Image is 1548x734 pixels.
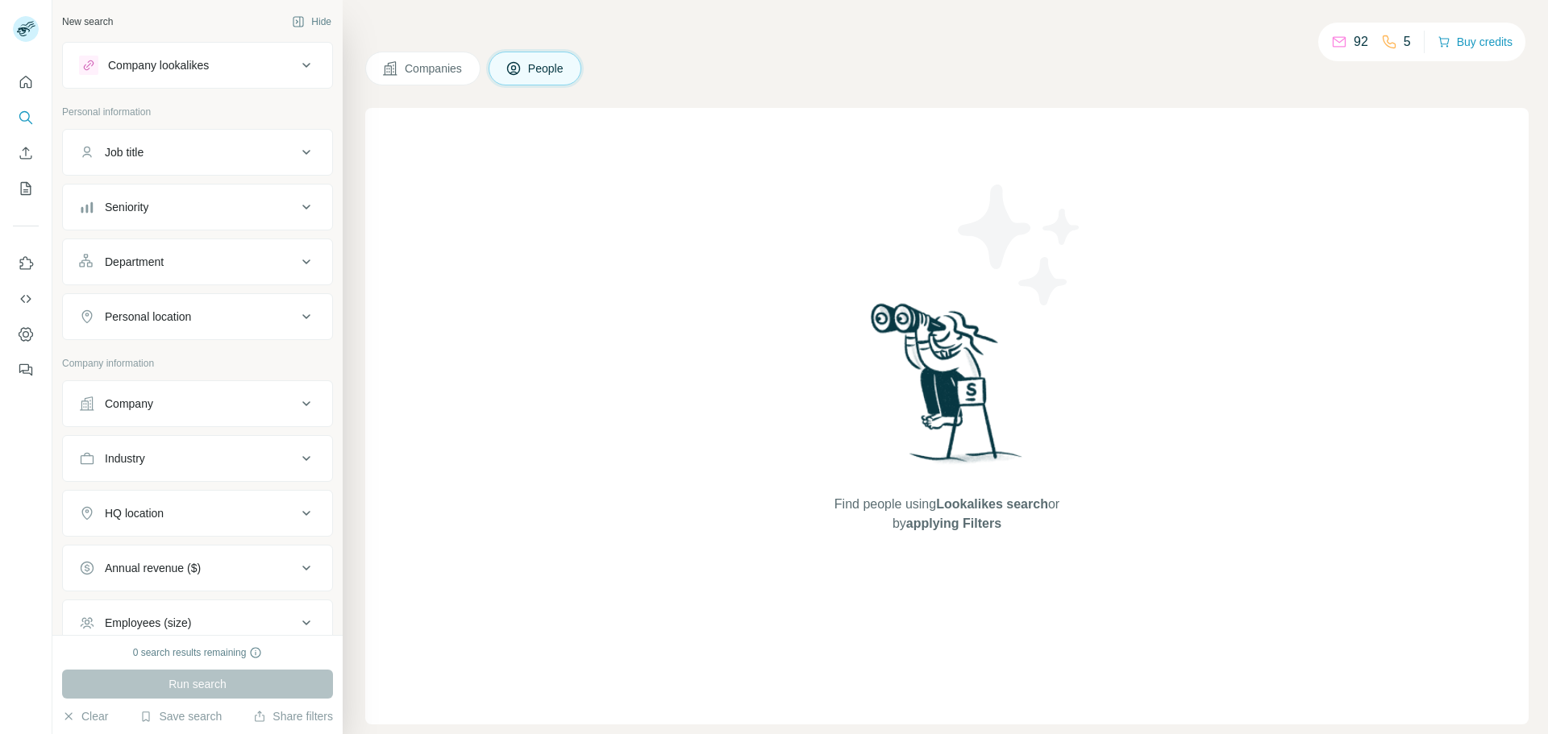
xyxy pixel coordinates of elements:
[62,15,113,29] div: New search
[947,172,1092,317] img: Surfe Illustration - Stars
[63,297,332,336] button: Personal location
[13,249,39,278] button: Use Surfe on LinkedIn
[105,254,164,270] div: Department
[63,46,332,85] button: Company lookalikes
[139,708,222,724] button: Save search
[63,133,332,172] button: Job title
[105,560,201,576] div: Annual revenue ($)
[105,309,191,325] div: Personal location
[281,10,343,34] button: Hide
[63,384,332,423] button: Company
[906,516,1001,530] span: applying Filters
[105,450,145,467] div: Industry
[63,494,332,533] button: HQ location
[13,284,39,313] button: Use Surfe API
[1354,32,1368,52] p: 92
[62,356,333,371] p: Company information
[13,68,39,97] button: Quick start
[62,105,333,119] p: Personal information
[936,497,1048,511] span: Lookalikes search
[818,495,1076,533] span: Find people using or by
[365,19,1529,42] h4: Search
[863,299,1031,479] img: Surfe Illustration - Woman searching with binoculars
[105,505,164,521] div: HQ location
[133,645,263,660] div: 0 search results remaining
[63,549,332,587] button: Annual revenue ($)
[63,439,332,478] button: Industry
[13,174,39,203] button: My lists
[1404,32,1411,52] p: 5
[105,144,144,160] div: Job title
[62,708,108,724] button: Clear
[13,320,39,349] button: Dashboard
[528,60,565,77] span: People
[13,355,39,384] button: Feedback
[13,103,39,132] button: Search
[63,188,332,226] button: Seniority
[105,199,148,215] div: Seniority
[405,60,464,77] span: Companies
[63,243,332,281] button: Department
[105,615,191,631] div: Employees (size)
[63,603,332,642] button: Employees (size)
[108,57,209,73] div: Company lookalikes
[105,396,153,412] div: Company
[13,139,39,168] button: Enrich CSV
[253,708,333,724] button: Share filters
[1438,31,1513,53] button: Buy credits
